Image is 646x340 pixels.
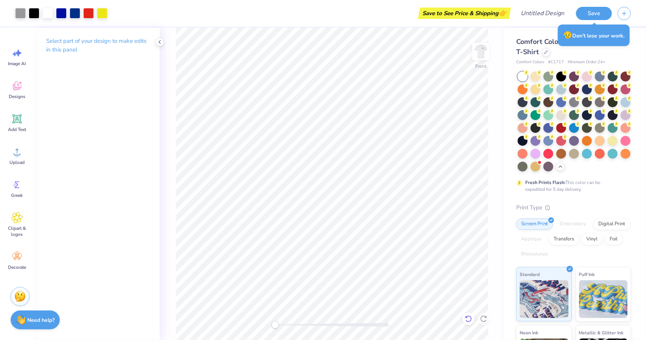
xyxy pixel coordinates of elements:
[515,6,570,21] input: Untitled Design
[576,7,612,20] button: Save
[520,329,538,337] span: Neon Ink
[28,317,55,324] strong: Need help?
[558,25,630,46] div: Don’t lose your work.
[549,234,579,245] div: Transfers
[498,8,507,17] span: 👉
[516,234,546,245] div: Applique
[516,37,629,56] span: Comfort Colors Adult Heavyweight T-Shirt
[568,59,606,66] span: Minimum Order: 24 +
[516,249,553,260] div: Rhinestones
[516,203,631,212] div: Print Type
[520,280,568,318] img: Standard
[46,37,148,54] p: Select part of your design to make edits in this panel
[9,94,25,100] span: Designs
[520,270,540,278] span: Standard
[5,225,30,237] span: Clipart & logos
[525,179,618,193] div: This color can be expedited for 5 day delivery.
[8,61,26,67] span: Image AI
[579,270,595,278] span: Puff Ink
[563,30,572,40] span: 😥
[555,218,591,230] div: Embroidery
[605,234,623,245] div: Foil
[516,59,544,66] span: Comfort Colors
[8,264,26,270] span: Decorate
[581,234,602,245] div: Vinyl
[593,218,630,230] div: Digital Print
[473,44,489,59] img: Front
[525,179,565,186] strong: Fresh Prints Flash:
[579,329,624,337] span: Metallic & Glitter Ink
[8,126,26,133] span: Add Text
[11,192,23,198] span: Greek
[271,321,279,329] div: Accessibility label
[516,218,553,230] div: Screen Print
[548,59,564,66] span: # C1717
[9,159,25,165] span: Upload
[420,8,509,19] div: Save to See Price & Shipping
[476,63,487,70] div: Front
[579,280,628,318] img: Puff Ink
